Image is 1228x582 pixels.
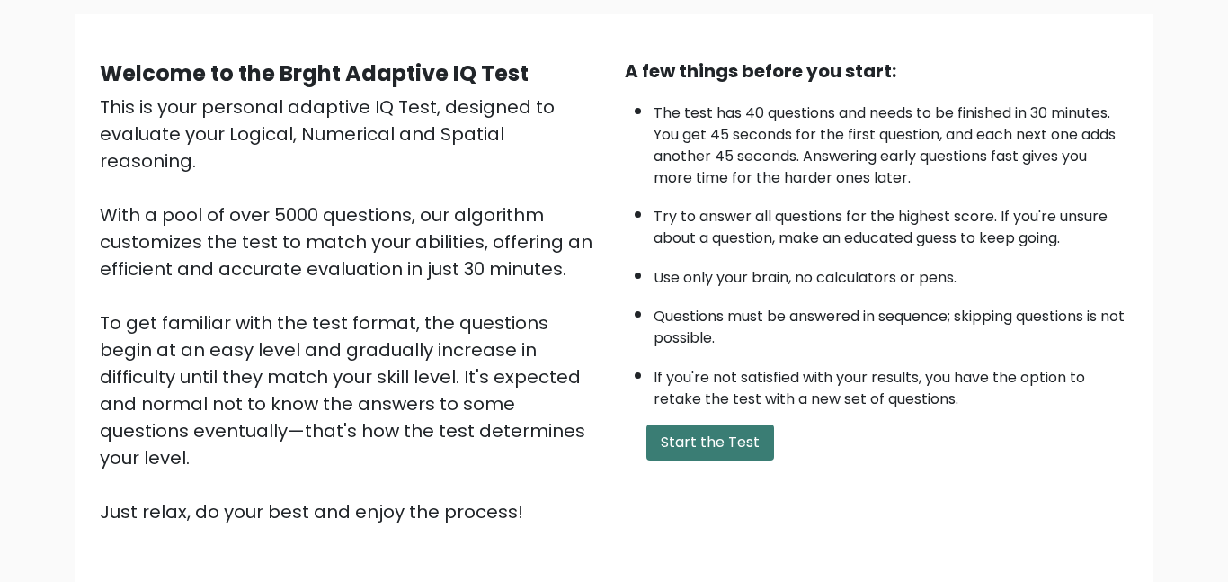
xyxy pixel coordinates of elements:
[654,358,1128,410] li: If you're not satisfied with your results, you have the option to retake the test with a new set ...
[654,94,1128,189] li: The test has 40 questions and needs to be finished in 30 minutes. You get 45 seconds for the firs...
[100,94,603,525] div: This is your personal adaptive IQ Test, designed to evaluate your Logical, Numerical and Spatial ...
[646,425,774,461] button: Start the Test
[625,58,1128,85] div: A few things before you start:
[654,297,1128,349] li: Questions must be answered in sequence; skipping questions is not possible.
[100,58,529,88] b: Welcome to the Brght Adaptive IQ Test
[654,258,1128,289] li: Use only your brain, no calculators or pens.
[654,197,1128,249] li: Try to answer all questions for the highest score. If you're unsure about a question, make an edu...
